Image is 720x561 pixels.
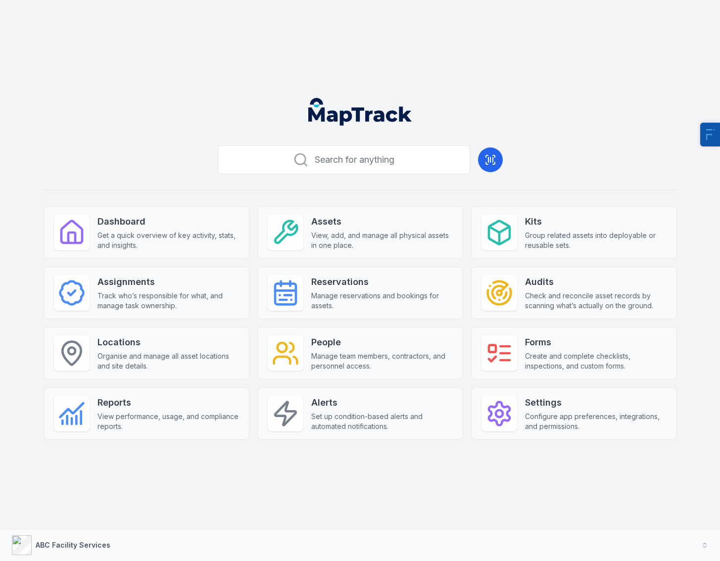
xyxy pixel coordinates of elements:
a: FormsCreate and complete checklists, inspections, and custom forms. [471,327,677,379]
span: Manage reservations and bookings for assets. [311,291,453,311]
span: Set up condition-based alerts and automated notifications. [311,412,453,431]
a: KitsGroup related assets into deployable or reusable sets. [471,206,677,259]
strong: Reservations [311,275,453,289]
a: AlertsSet up condition-based alerts and automated notifications. [257,387,463,440]
strong: Dashboard [97,215,239,229]
span: Group related assets into deployable or reusable sets. [525,231,667,250]
span: Configure app preferences, integrations, and permissions. [525,412,667,431]
span: Create and complete checklists, inspections, and custom forms. [525,351,667,371]
a: AssignmentsTrack who’s responsible for what, and manage task ownership. [44,267,249,319]
a: SettingsConfigure app preferences, integrations, and permissions. [471,387,677,440]
span: View performance, usage, and compliance reports. [97,412,239,431]
a: PeopleManage team members, contractors, and personnel access. [257,327,463,379]
strong: Alerts [311,396,453,410]
span: Manage team members, contractors, and personnel access. [311,351,453,371]
a: LocationsOrganise and manage all asset locations and site details. [44,327,249,379]
a: DashboardGet a quick overview of key activity, stats, and insights. [44,206,249,259]
span: Organise and manage all asset locations and site details. [97,351,239,371]
nav: Global [292,98,428,126]
strong: Assets [311,215,453,229]
strong: Reports [97,396,239,410]
span: View, add, and manage all physical assets in one place. [311,231,453,250]
strong: Settings [525,396,667,410]
strong: Kits [525,215,667,229]
a: AssetsView, add, and manage all physical assets in one place. [257,206,463,259]
a: AuditsCheck and reconcile asset records by scanning what’s actually on the ground. [471,267,677,319]
button: Search for anything [218,145,470,174]
span: Get a quick overview of key activity, stats, and insights. [97,231,239,250]
span: Search for anything [315,153,394,167]
strong: Locations [97,335,239,349]
strong: ABC Facility Services [36,541,110,549]
strong: Audits [525,275,667,289]
strong: Assignments [97,275,239,289]
a: ReportsView performance, usage, and compliance reports. [44,387,249,440]
a: ReservationsManage reservations and bookings for assets. [257,267,463,319]
strong: People [311,335,453,349]
span: Check and reconcile asset records by scanning what’s actually on the ground. [525,291,667,311]
strong: Forms [525,335,667,349]
span: Track who’s responsible for what, and manage task ownership. [97,291,239,311]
